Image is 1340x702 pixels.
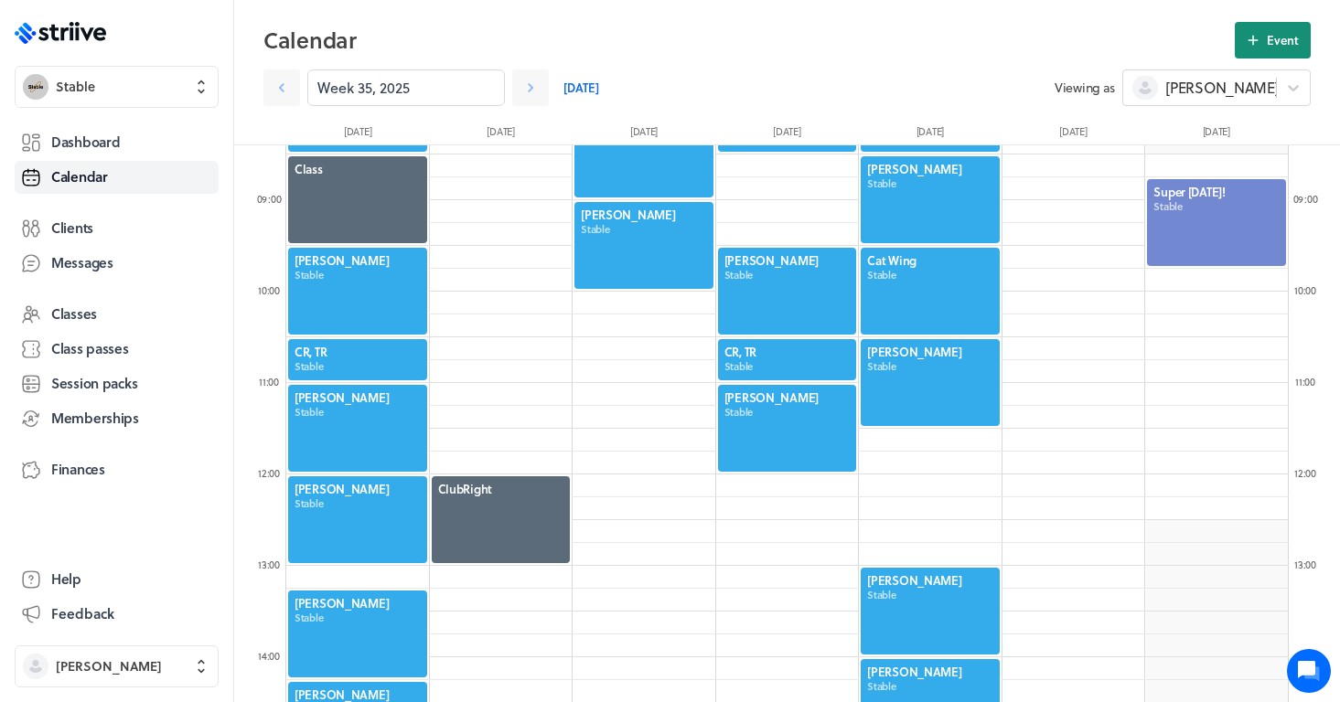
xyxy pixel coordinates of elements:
span: Session packs [51,374,137,393]
span: [PERSON_NAME] [1165,78,1279,98]
button: New conversation [28,213,338,250]
div: [DATE] [286,124,429,144]
div: [DATE] [1002,124,1144,144]
div: [DATE] [429,124,572,144]
span: Classes [51,304,97,324]
div: 12 [251,466,287,480]
span: Finances [51,460,105,479]
div: 12 [1287,466,1324,480]
a: Finances [15,453,219,486]
input: YYYY-M-D [307,69,505,106]
span: Viewing as [1055,79,1115,97]
div: 13 [1287,558,1324,571]
a: Memberships [15,402,219,435]
h1: Hi [PERSON_NAME] [27,89,338,118]
span: :00 [1303,465,1316,481]
a: Class passes [15,333,219,366]
h2: We're here to help. Ask us anything! [27,122,338,180]
div: [DATE] [715,124,858,144]
button: Event [1235,22,1311,58]
div: [DATE] [573,124,715,144]
span: :00 [267,648,280,664]
a: Calendar [15,161,219,194]
span: :00 [1303,557,1316,572]
span: Event [1267,32,1299,48]
a: Session packs [15,367,219,400]
div: 09 [251,192,287,206]
iframe: gist-messenger-bubble-iframe [1287,649,1331,693]
div: 09 [1287,192,1324,206]
div: 13 [251,558,287,571]
img: Stable [23,74,48,100]
input: Search articles [53,314,327,351]
div: 10 [251,283,287,297]
button: StableStable [15,66,219,108]
a: Help [15,563,219,596]
span: :00 [266,374,279,389]
h2: Calendar [263,22,1235,58]
div: [DATE] [859,124,1002,144]
div: 10 [1287,283,1324,297]
span: Feedback [51,604,114,623]
span: Memberships [51,409,139,428]
span: :00 [1302,374,1315,389]
button: [PERSON_NAME] [15,645,219,687]
a: Messages [15,247,219,280]
p: Find an answer quickly [25,284,341,306]
a: Dashboard [15,126,219,159]
div: 14 [251,649,287,663]
span: :00 [1304,191,1317,207]
span: Calendar [51,167,108,186]
a: Clients [15,212,219,245]
span: :00 [267,557,280,572]
span: Clients [51,218,93,238]
span: New conversation [118,224,220,239]
span: :00 [1303,282,1316,298]
span: :00 [267,465,280,481]
span: :00 [267,282,280,298]
span: [PERSON_NAME] [56,657,162,675]
span: Help [51,569,81,589]
span: :00 [268,191,281,207]
div: 11 [251,375,287,388]
div: [DATE] [1145,124,1288,144]
span: Dashboard [51,133,120,152]
button: Feedback [15,598,219,631]
div: 11 [1287,375,1324,388]
a: [DATE] [563,69,599,106]
span: Class passes [51,339,129,358]
span: Messages [51,253,113,272]
span: Stable [56,78,95,96]
a: Classes [15,298,219,331]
